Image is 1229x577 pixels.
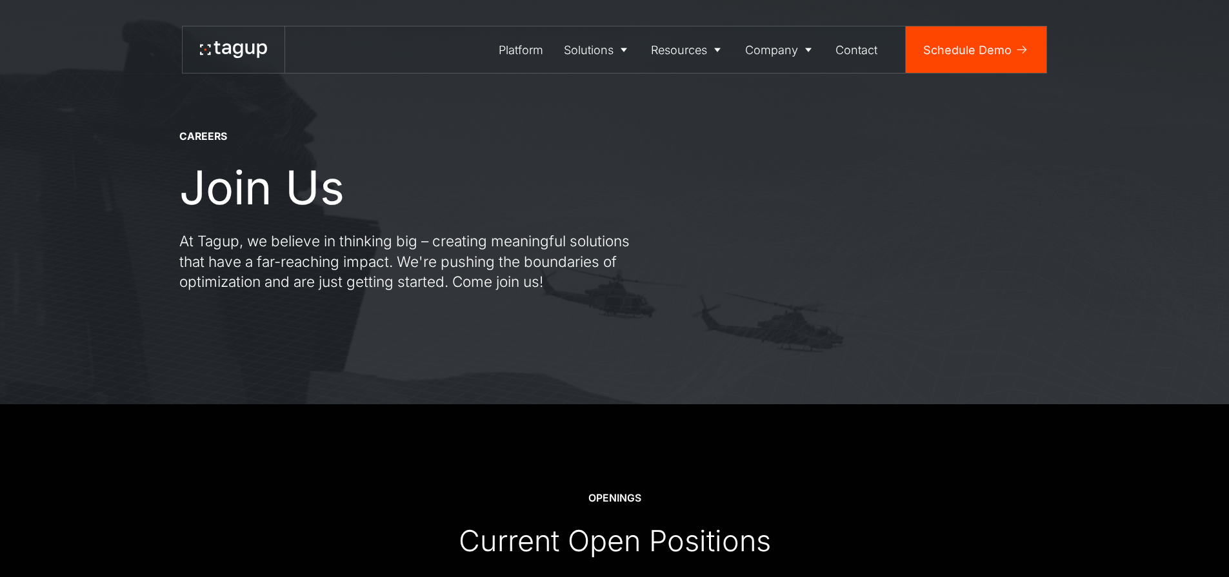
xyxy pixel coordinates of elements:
a: Company [735,26,826,73]
div: Contact [835,41,877,59]
div: OPENINGS [588,491,641,505]
div: CAREERS [179,130,227,144]
a: Schedule Demo [906,26,1046,73]
a: Contact [826,26,888,73]
div: Platform [499,41,543,59]
h1: Join Us [179,161,345,213]
p: At Tagup, we believe in thinking big – creating meaningful solutions that have a far-reaching imp... [179,231,644,292]
div: Schedule Demo [923,41,1012,59]
div: Resources [651,41,707,59]
div: Current Open Positions [459,523,771,559]
a: Resources [641,26,735,73]
div: Solutions [564,41,614,59]
a: Solutions [554,26,641,73]
a: Platform [489,26,554,73]
div: Company [745,41,798,59]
